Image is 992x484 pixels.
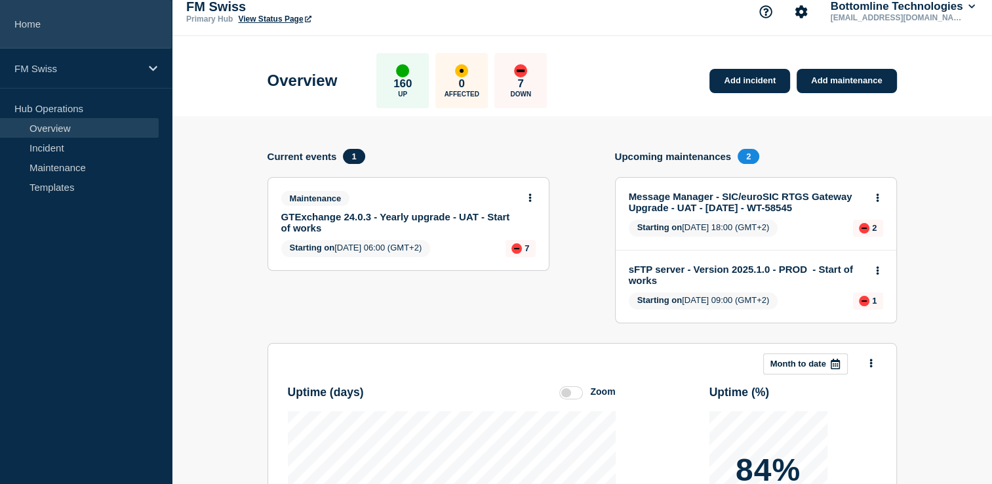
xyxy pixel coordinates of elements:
p: 1 [872,296,877,306]
div: down [514,64,527,77]
p: Month to date [770,359,826,369]
h4: Upcoming maintenances [615,151,732,162]
div: down [859,223,869,233]
span: 2 [738,149,759,164]
p: 160 [393,77,412,91]
p: 0 [459,77,465,91]
p: 7 [518,77,524,91]
span: Maintenance [281,191,350,206]
span: [DATE] 09:00 (GMT+2) [629,292,778,310]
a: Message Manager - SIC/euroSIC RTGS Gateway Upgrade - UAT - [DATE] - WT-58545 [629,191,865,213]
p: Affected [445,91,479,98]
div: down [511,243,522,254]
span: [DATE] 18:00 (GMT+2) [629,220,778,237]
p: Up [398,91,407,98]
a: GTExchange 24.0.3 - Yearly upgrade - UAT - Start of works [281,211,518,233]
h3: Uptime ( days ) [288,386,364,399]
p: Down [510,91,531,98]
p: 2 [872,223,877,233]
button: Month to date [763,353,848,374]
div: down [859,296,869,306]
p: 7 [525,243,529,253]
span: [DATE] 06:00 (GMT+2) [281,240,431,257]
a: View Status Page [238,14,311,24]
p: Primary Hub [186,14,233,24]
a: Add maintenance [797,69,896,93]
div: Zoom [590,386,615,397]
span: Starting on [637,295,683,305]
a: Add incident [709,69,790,93]
h1: Overview [268,71,338,90]
span: 1 [343,149,365,164]
a: sFTP server - Version 2025.1.0 - PROD - Start of works [629,264,865,286]
p: [EMAIL_ADDRESS][DOMAIN_NAME] [828,13,964,22]
h3: Uptime ( % ) [709,386,770,399]
span: Starting on [290,243,335,252]
p: FM Swiss [14,63,140,74]
div: affected [455,64,468,77]
h4: Current events [268,151,337,162]
div: up [396,64,409,77]
span: Starting on [637,222,683,232]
